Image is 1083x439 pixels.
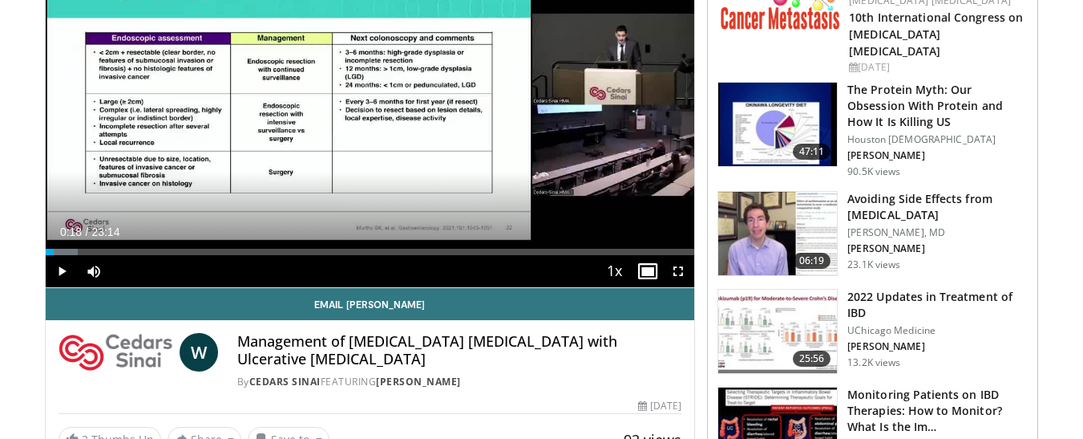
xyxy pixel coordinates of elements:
[78,255,110,287] button: Mute
[847,191,1028,223] h3: Avoiding Side Effects from [MEDICAL_DATA]
[662,255,694,287] button: Fullscreen
[717,82,1028,178] a: 47:11 The Protein Myth: Our Obsession With Protein and How It Is Killing US Houston [DEMOGRAPHIC_...
[46,249,695,255] div: Progress Bar
[46,288,695,320] a: Email [PERSON_NAME]
[91,226,119,238] span: 23:14
[847,242,1028,255] p: [PERSON_NAME]
[847,133,1028,146] p: Houston [DEMOGRAPHIC_DATA]
[718,290,837,373] img: 9393c547-9b5d-4ed4-b79d-9c9e6c9be491.150x105_q85_crop-smart_upscale.jpg
[249,375,321,388] a: Cedars Sinai
[847,356,900,369] p: 13.2K views
[847,340,1028,353] p: [PERSON_NAME]
[847,324,1028,337] p: UChicago Medicine
[717,289,1028,374] a: 25:56 2022 Updates in Treatment of IBD UChicago Medicine [PERSON_NAME] 13.2K views
[60,226,82,238] span: 0:18
[793,144,831,160] span: 47:11
[86,226,89,238] span: /
[793,351,831,367] span: 25:56
[376,375,461,388] a: [PERSON_NAME]
[849,60,1024,75] div: [DATE]
[46,255,78,287] button: Play
[638,399,681,413] div: [DATE]
[59,333,173,372] img: Cedars Sinai
[847,165,900,178] p: 90.5K views
[598,255,630,287] button: Playback Rate
[237,375,681,389] div: By FEATURING
[847,149,1028,162] p: [PERSON_NAME]
[847,258,900,271] p: 23.1K views
[847,289,1028,321] h3: 2022 Updates in Treatment of IBD
[630,255,662,287] button: Disable picture-in-picture mode
[847,226,1028,239] p: [PERSON_NAME], MD
[180,333,218,372] a: W
[718,192,837,275] img: 6f9900f7-f6e7-4fd7-bcbb-2a1dc7b7d476.150x105_q85_crop-smart_upscale.jpg
[793,253,831,269] span: 06:19
[237,333,681,368] h4: Management of [MEDICAL_DATA] [MEDICAL_DATA] with Ulcerative [MEDICAL_DATA]
[718,83,837,166] img: b7b8b05e-5021-418b-a89a-60a270e7cf82.150x105_q85_crop-smart_upscale.jpg
[847,387,1028,435] h3: Monitoring Patients on IBD Therapies: How to Monitor? What Is the Im…
[849,10,1023,59] a: 10th International Congress on [MEDICAL_DATA] [MEDICAL_DATA]
[717,191,1028,276] a: 06:19 Avoiding Side Effects from [MEDICAL_DATA] [PERSON_NAME], MD [PERSON_NAME] 23.1K views
[847,82,1028,130] h3: The Protein Myth: Our Obsession With Protein and How It Is Killing US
